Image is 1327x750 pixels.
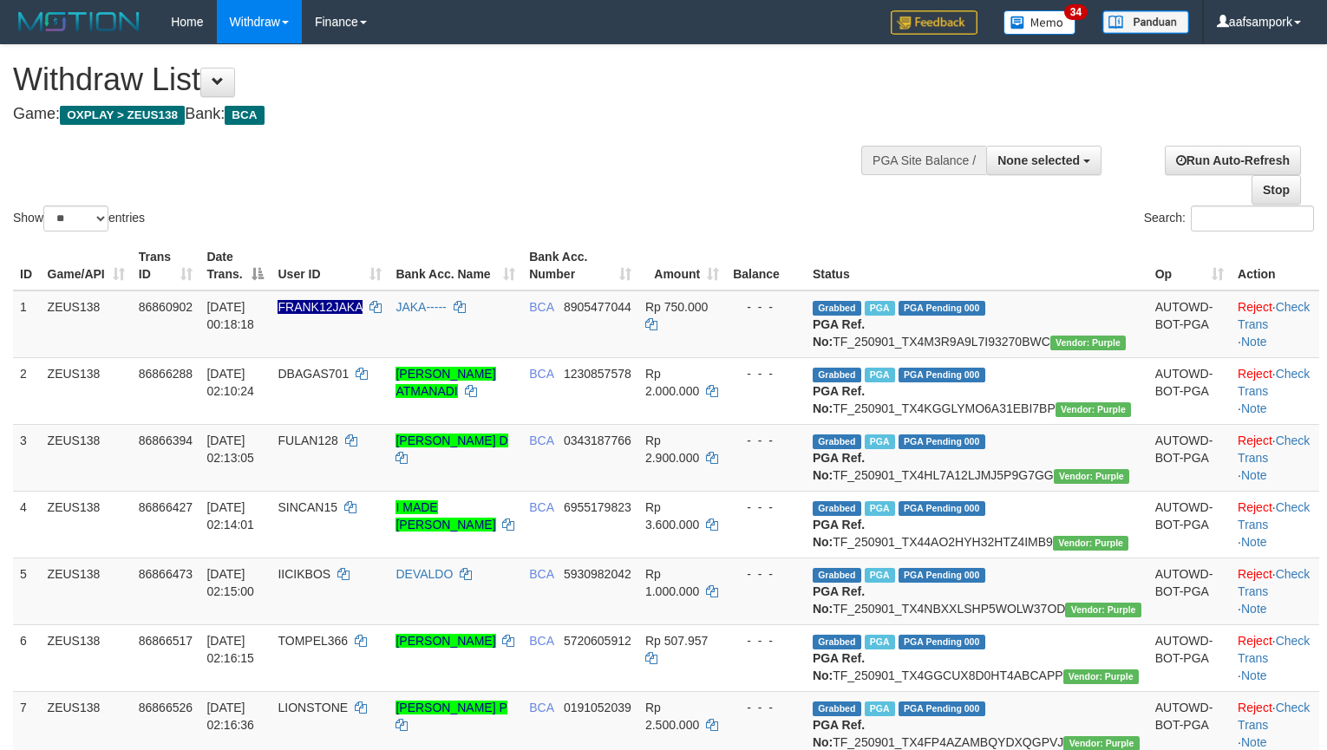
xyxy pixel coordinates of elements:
[1238,434,1272,447] a: Reject
[13,424,41,491] td: 3
[645,567,699,598] span: Rp 1.000.000
[564,567,631,581] span: Copy 5930982042 to clipboard
[41,624,132,691] td: ZEUS138
[564,434,631,447] span: Copy 0343187766 to clipboard
[1241,602,1267,616] a: Note
[1231,290,1319,358] td: · ·
[813,501,861,516] span: Grabbed
[43,205,108,232] select: Showentries
[132,241,200,290] th: Trans ID: activate to sort column ascending
[1148,357,1231,424] td: AUTOWD-BOT-PGA
[806,241,1148,290] th: Status
[529,634,553,648] span: BCA
[726,241,806,290] th: Balance
[529,500,553,514] span: BCA
[278,634,348,648] span: TOMPEL366
[1252,175,1301,205] a: Stop
[806,290,1148,358] td: TF_250901_TX4M3R9A9L7I93270BWC
[813,651,865,682] b: PGA Ref. No:
[1238,567,1310,598] a: Check Trans
[278,434,337,447] span: FULAN128
[733,365,799,382] div: - - -
[529,300,553,314] span: BCA
[13,205,145,232] label: Show entries
[139,367,193,381] span: 86866288
[813,451,865,482] b: PGA Ref. No:
[733,499,799,516] div: - - -
[271,241,389,290] th: User ID: activate to sort column ascending
[1238,434,1310,465] a: Check Trans
[564,701,631,714] span: Copy 0191052039 to clipboard
[13,62,867,97] h1: Withdraw List
[564,300,631,314] span: Copy 8905477044 to clipboard
[139,500,193,514] span: 86866427
[1231,424,1319,491] td: · ·
[733,298,799,316] div: - - -
[13,290,41,358] td: 1
[395,434,507,447] a: [PERSON_NAME] D
[1231,558,1319,624] td: · ·
[60,106,185,125] span: OXPLAY > ZEUS138
[395,500,495,532] a: I MADE [PERSON_NAME]
[1056,402,1131,417] span: Vendor URL: https://trx4.1velocity.biz
[529,434,553,447] span: BCA
[1231,624,1319,691] td: · ·
[139,567,193,581] span: 86866473
[1050,336,1126,350] span: Vendor URL: https://trx4.1velocity.biz
[139,300,193,314] span: 86860902
[278,567,330,581] span: IICIKBOS
[733,632,799,649] div: - - -
[1148,624,1231,691] td: AUTOWD-BOT-PGA
[1241,735,1267,749] a: Note
[139,434,193,447] span: 86866394
[41,357,132,424] td: ZEUS138
[645,300,708,314] span: Rp 750.000
[899,568,985,583] span: PGA Pending
[899,434,985,449] span: PGA Pending
[564,500,631,514] span: Copy 6955179823 to clipboard
[206,500,254,532] span: [DATE] 02:14:01
[1053,536,1128,551] span: Vendor URL: https://trx4.1velocity.biz
[865,568,895,583] span: Marked by aafpengsreynich
[733,432,799,449] div: - - -
[813,434,861,449] span: Grabbed
[813,384,865,415] b: PGA Ref. No:
[13,491,41,558] td: 4
[813,718,865,749] b: PGA Ref. No:
[733,699,799,716] div: - - -
[865,501,895,516] span: Marked by aafpengsreynich
[278,701,348,714] span: LIONSTONE
[1102,10,1189,34] img: panduan.png
[206,701,254,732] span: [DATE] 02:16:36
[278,367,349,381] span: DBAGAS701
[13,558,41,624] td: 5
[13,241,41,290] th: ID
[813,568,861,583] span: Grabbed
[813,518,865,549] b: PGA Ref. No:
[813,301,861,316] span: Grabbed
[1063,669,1139,684] span: Vendor URL: https://trx4.1velocity.biz
[1238,300,1310,331] a: Check Trans
[1231,357,1319,424] td: · ·
[645,367,699,398] span: Rp 2.000.000
[206,300,254,331] span: [DATE] 00:18:18
[1238,634,1272,648] a: Reject
[1231,241,1319,290] th: Action
[1241,401,1267,415] a: Note
[1238,701,1310,732] a: Check Trans
[1003,10,1076,35] img: Button%20Memo.svg
[139,634,193,648] span: 86866517
[529,367,553,381] span: BCA
[564,634,631,648] span: Copy 5720605912 to clipboard
[1064,4,1088,20] span: 34
[564,367,631,381] span: Copy 1230857578 to clipboard
[806,491,1148,558] td: TF_250901_TX44AO2HYH32HTZ4IMB9
[41,491,132,558] td: ZEUS138
[395,567,453,581] a: DEVALDO
[13,624,41,691] td: 6
[1231,491,1319,558] td: · ·
[806,624,1148,691] td: TF_250901_TX4GGCUX8D0HT4ABCAPP
[1241,468,1267,482] a: Note
[865,434,895,449] span: Marked by aafpengsreynich
[1238,300,1272,314] a: Reject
